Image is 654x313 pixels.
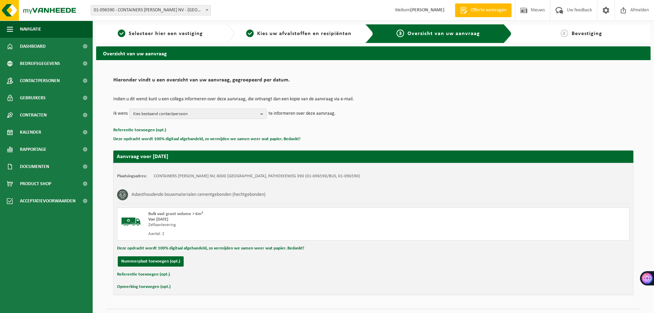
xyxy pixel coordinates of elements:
span: Offerte aanvragen [469,7,508,14]
span: Bulk vast groot volume > 6m³ [148,212,203,216]
strong: Plaatsingsadres: [117,174,147,178]
a: Offerte aanvragen [455,3,512,17]
span: Navigatie [20,21,41,38]
p: Indien u dit wenst kunt u een collega informeren over deze aanvraag, die ontvangt dan een kopie v... [113,97,633,102]
div: Aantal: 2 [148,231,401,237]
span: Overzicht van uw aanvraag [408,31,480,36]
span: Gebruikers [20,89,46,107]
span: Rapportage [20,141,46,158]
div: Zelfaanlevering [148,222,401,228]
strong: Van [DATE] [148,217,168,222]
span: Bevestiging [572,31,602,36]
strong: [PERSON_NAME] [410,8,445,13]
button: Kies bestaand contactpersoon [129,109,267,119]
span: Contracten [20,107,47,124]
button: Nummerplaat toevoegen (opt.) [118,256,184,267]
span: Kies bestaand contactpersoon [133,109,257,119]
span: 3 [397,30,404,37]
button: Opmerking toevoegen (opt.) [117,282,171,291]
p: te informeren over deze aanvraag. [268,109,336,119]
span: 4 [561,30,568,37]
td: CONTAINERS [PERSON_NAME] NV, 8000 [GEOGRAPHIC_DATA], PATHOEKEWEG 390 (01-096590/BUS, 01-096590) [154,174,360,179]
span: Contactpersonen [20,72,60,89]
h3: Asbesthoudende bouwmaterialen cementgebonden (hechtgebonden) [131,189,265,200]
span: Acceptatievoorwaarden [20,192,76,210]
span: Product Shop [20,175,51,192]
img: BL-SO-LV.png [121,211,141,232]
h2: Overzicht van uw aanvraag [96,46,651,60]
button: Deze opdracht wordt 100% digitaal afgehandeld, zo vermijden we samen weer wat papier. Bedankt! [113,135,300,144]
button: Deze opdracht wordt 100% digitaal afgehandeld, zo vermijden we samen weer wat papier. Bedankt! [117,244,304,253]
a: 2Kies uw afvalstoffen en recipiënten [238,30,360,38]
span: Dashboard [20,38,46,55]
span: Bedrijfsgegevens [20,55,60,72]
span: 2 [246,30,254,37]
span: 01-096590 - CONTAINERS JAN HAECK NV - BRUGGE [91,5,210,15]
span: Selecteer hier een vestiging [129,31,203,36]
span: Kies uw afvalstoffen en recipiënten [257,31,352,36]
span: Kalender [20,124,41,141]
p: Ik wens [113,109,128,119]
span: 1 [118,30,125,37]
strong: Aanvraag voor [DATE] [117,154,168,159]
button: Referentie toevoegen (opt.) [117,270,170,279]
span: Documenten [20,158,49,175]
h2: Hieronder vindt u een overzicht van uw aanvraag, gegroepeerd per datum. [113,77,633,87]
button: Referentie toevoegen (opt.) [113,126,166,135]
a: 1Selecteer hier een vestiging [100,30,221,38]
